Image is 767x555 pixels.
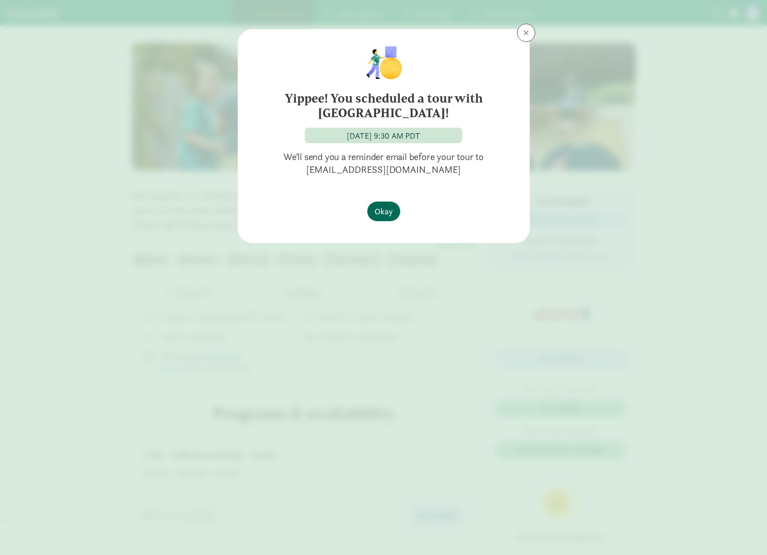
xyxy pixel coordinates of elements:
p: We'll send you a reminder email before your tour to [EMAIL_ADDRESS][DOMAIN_NAME] [252,150,515,176]
h6: Yippee! You scheduled a tour with [GEOGRAPHIC_DATA]! [256,91,511,120]
img: illustration-child1.png [360,44,406,80]
div: [DATE] 9:30 AM PDT [347,130,420,142]
span: Okay [375,205,393,218]
button: Okay [367,202,400,221]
